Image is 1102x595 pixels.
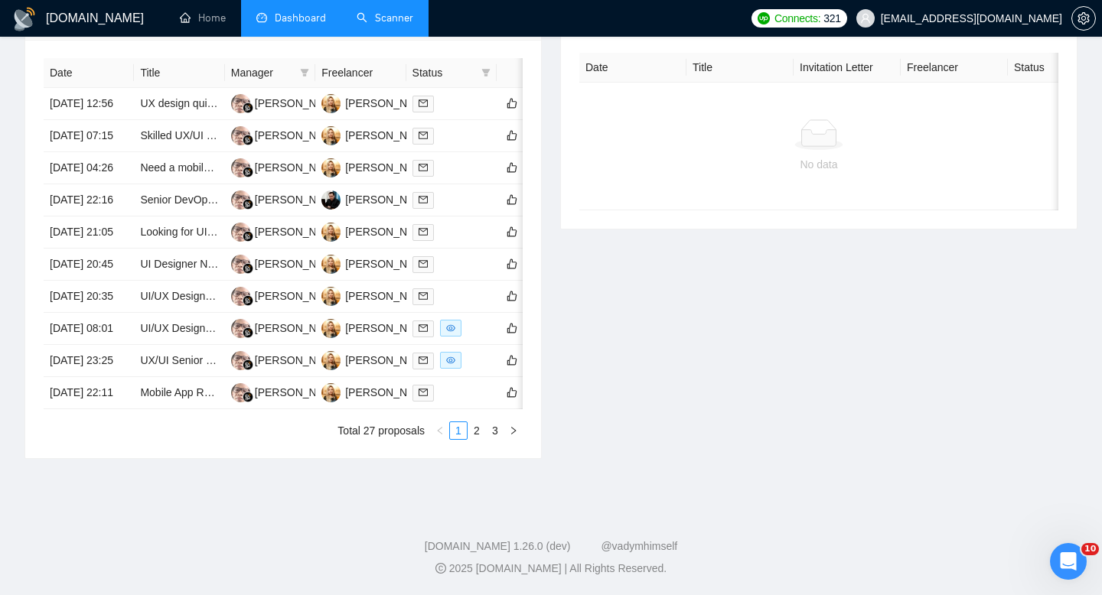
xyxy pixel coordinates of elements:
[231,94,250,113] img: HH
[134,184,224,216] td: Senior DevOps Engineer - K8S, GPU, Video streaming, On-prem AI
[503,351,521,369] button: like
[487,422,504,439] a: 3
[345,320,433,337] div: [PERSON_NAME]
[231,64,294,81] span: Manager
[231,223,250,242] img: HH
[243,135,253,145] img: gigradar-bm.png
[300,68,309,77] span: filter
[231,321,343,333] a: HH[PERSON_NAME]
[231,351,250,370] img: HH
[140,161,354,174] a: Need a mobile app designer for a dating app.
[321,383,341,402] img: VP
[321,94,341,113] img: VP
[256,12,267,23] span: dashboard
[44,281,134,313] td: [DATE] 20:35
[345,384,433,401] div: [PERSON_NAME]
[337,421,425,440] li: Total 27 proposals
[140,129,496,141] a: Skilled UX/UI Designer to make a FIGMA Redesign for an Existing Website
[449,421,468,440] li: 1
[255,352,343,369] div: [PERSON_NAME]
[255,288,343,304] div: [PERSON_NAME]
[140,354,249,366] a: UX/UI Senior Designer
[243,231,253,242] img: gigradar-bm.png
[345,159,433,176] div: [PERSON_NAME]
[321,255,341,274] img: VP
[255,159,343,176] div: [PERSON_NAME]
[431,421,449,440] li: Previous Page
[345,127,433,144] div: [PERSON_NAME]
[231,383,250,402] img: HH
[231,353,343,366] a: HH[PERSON_NAME]
[446,324,455,333] span: eye
[321,225,433,237] a: VP[PERSON_NAME]
[12,7,37,31] img: logo
[321,257,433,269] a: VP[PERSON_NAME]
[134,216,224,249] td: Looking for UI visual testing comparing Figma with Implementation
[321,158,341,177] img: VP
[134,120,224,152] td: Skilled UX/UI Designer to make a FIGMA Redesign for an Existing Website
[507,193,517,206] span: like
[243,167,253,177] img: gigradar-bm.png
[503,383,521,402] button: like
[321,353,433,366] a: VP[PERSON_NAME]
[507,161,517,174] span: like
[419,356,428,365] span: mail
[140,322,514,334] a: UI/UX Designer for Gamified Mobile App MVP (Habit-Tracking / Learning Style)
[503,126,521,145] button: like
[345,191,433,208] div: [PERSON_NAME]
[44,313,134,345] td: [DATE] 08:01
[592,156,1046,173] div: No data
[419,195,428,204] span: mail
[231,257,343,269] a: HH[PERSON_NAME]
[140,226,455,238] a: Looking for UI visual testing comparing Figma with Implementation
[357,11,413,24] a: searchScanner
[823,10,840,27] span: 321
[321,385,433,398] a: VP[PERSON_NAME]
[503,319,521,337] button: like
[503,190,521,209] button: like
[231,126,250,145] img: HH
[774,10,820,27] span: Connects:
[44,345,134,377] td: [DATE] 23:25
[134,249,224,281] td: UI Designer Needed for Mobile App Project
[419,163,428,172] span: mail
[321,161,433,173] a: VP[PERSON_NAME]
[140,290,372,302] a: UI/UX Designer for Mixed Reality AR iPhone App
[321,128,433,141] a: VP[PERSON_NAME]
[481,68,491,77] span: filter
[315,58,406,88] th: Freelancer
[231,385,343,398] a: HH[PERSON_NAME]
[243,102,253,113] img: gigradar-bm.png
[243,359,253,370] img: gigradar-bm.png
[231,225,343,237] a: HH[PERSON_NAME]
[601,540,677,552] a: @vadymhimself
[419,388,428,397] span: mail
[134,345,224,377] td: UX/UI Senior Designer
[507,97,517,109] span: like
[44,377,134,409] td: [DATE] 22:11
[44,216,134,249] td: [DATE] 21:05
[134,88,224,120] td: UX design quick fixes
[44,184,134,216] td: [DATE] 22:16
[419,291,428,301] span: mail
[321,193,433,205] a: IB[PERSON_NAME]
[507,354,517,366] span: like
[231,190,250,210] img: HH
[231,161,343,173] a: HH[PERSON_NAME]
[140,386,324,398] a: Mobile App Re-Design For Fitness App
[321,287,341,306] img: VP
[450,422,467,439] a: 1
[503,223,521,241] button: like
[140,97,243,109] a: UX design quick fixes
[758,12,770,24] img: upwork-logo.png
[419,324,428,333] span: mail
[134,377,224,409] td: Mobile App Re-Design For Fitness App
[255,255,343,272] div: [PERSON_NAME]
[243,199,253,210] img: gigradar-bm.png
[231,96,343,109] a: HH[PERSON_NAME]
[1081,543,1099,555] span: 10
[507,386,517,398] span: like
[507,322,517,334] span: like
[507,226,517,238] span: like
[44,58,134,88] th: Date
